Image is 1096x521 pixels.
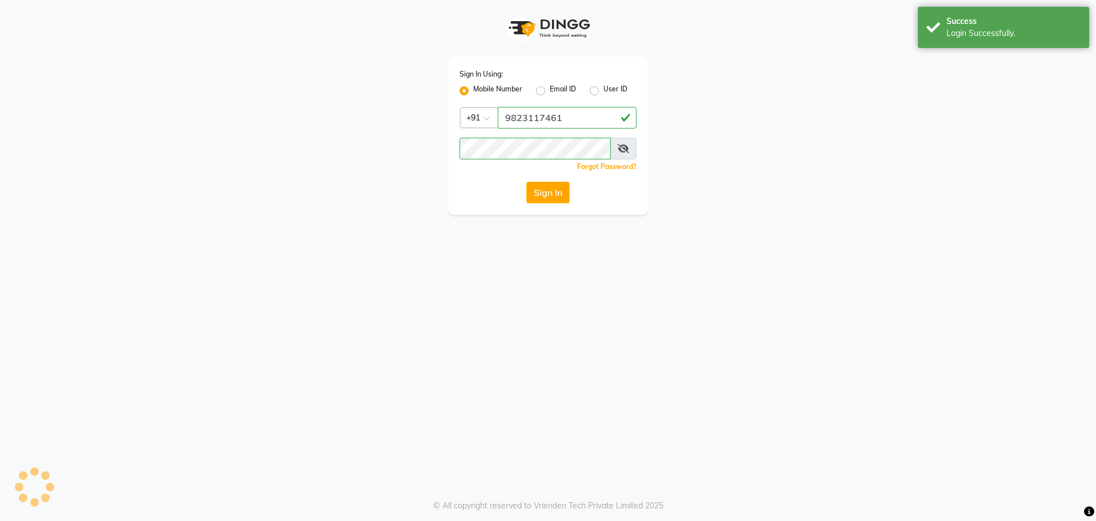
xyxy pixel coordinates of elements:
label: User ID [603,84,627,98]
label: Sign In Using: [460,69,503,79]
label: Email ID [550,84,576,98]
input: Username [498,107,636,129]
img: logo1.svg [502,11,594,45]
input: Username [460,138,611,159]
div: Success [946,15,1081,27]
label: Mobile Number [473,84,522,98]
button: Sign In [526,182,570,203]
a: Forgot Password? [577,162,636,171]
div: Login Successfully. [946,27,1081,39]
